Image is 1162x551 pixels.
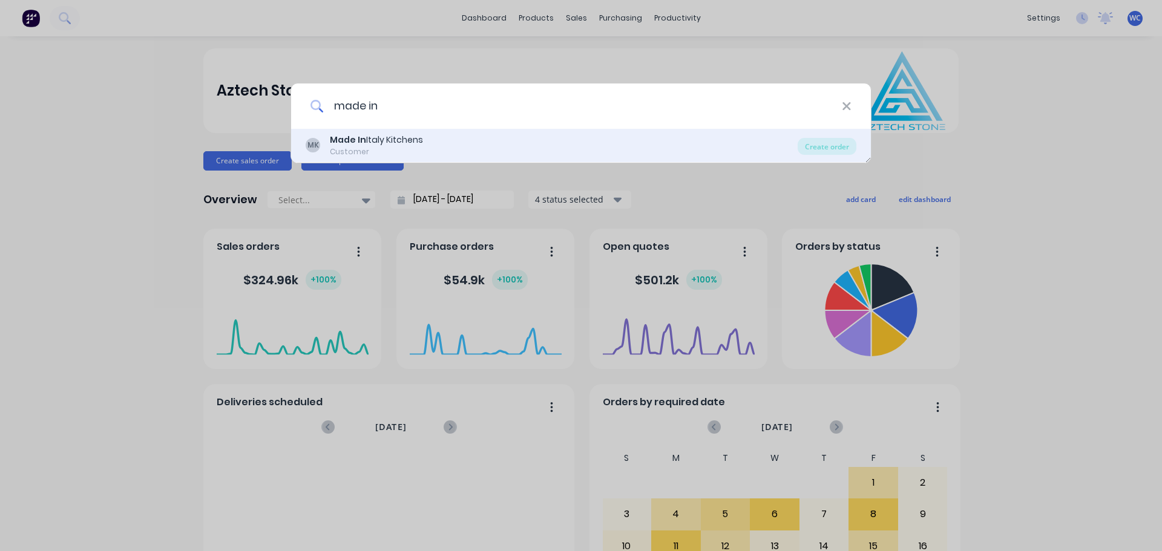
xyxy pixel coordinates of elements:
[798,138,856,155] div: Create order
[330,134,423,146] div: Italy Kitchens
[306,138,320,152] div: MK
[330,146,423,157] div: Customer
[324,83,842,129] input: Enter a customer name to create a new order...
[330,134,366,146] b: Made In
